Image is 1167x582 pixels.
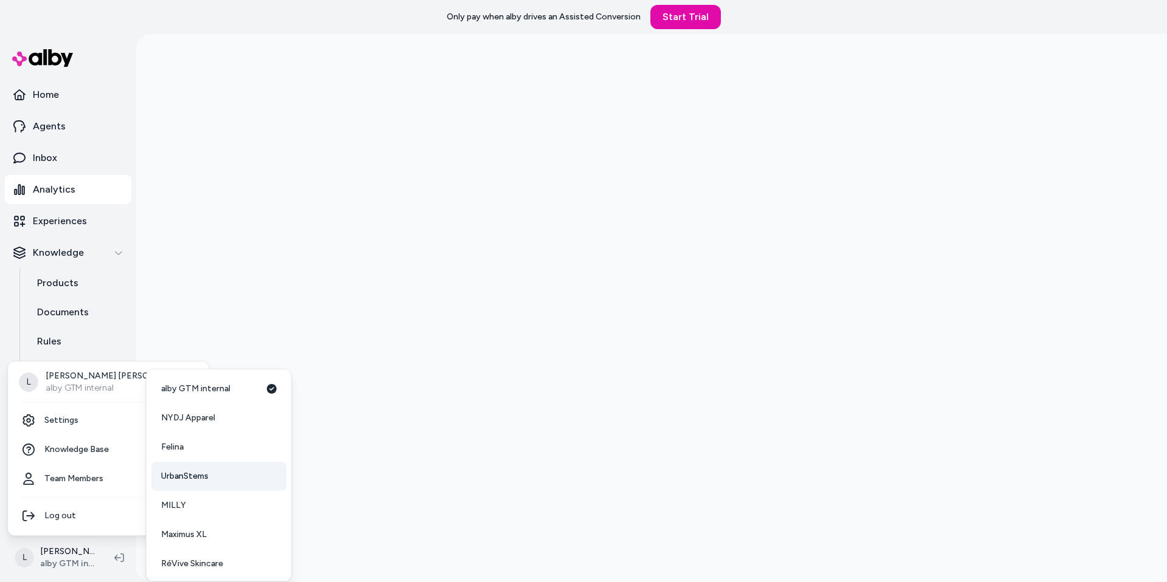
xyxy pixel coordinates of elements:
p: Documents [37,305,89,320]
span: NYDJ Apparel [161,412,215,424]
p: Home [33,87,59,102]
span: Felina [161,441,184,453]
span: alby GTM internal [40,558,95,570]
img: alby Logo [12,49,73,67]
p: Only pay when alby drives an Assisted Conversion [447,11,641,23]
a: Team Members [13,464,204,493]
span: MILLY [161,499,186,512]
span: alby GTM internal [161,383,230,395]
p: Products [37,276,78,290]
span: RéVive Skincare [161,558,223,570]
span: Knowledge Base [44,443,109,456]
p: alby GTM internal [46,382,188,394]
a: Settings [13,406,204,435]
a: Start Trial [650,5,721,29]
p: Inbox [33,151,57,165]
span: UrbanStems [161,470,208,482]
p: Agents [33,119,66,134]
div: Log out [13,501,204,530]
span: Maximus XL [161,529,207,541]
span: L [19,372,38,392]
p: [PERSON_NAME] [PERSON_NAME] [46,370,188,382]
p: Rules [37,334,61,349]
p: Analytics [33,182,75,197]
p: Experiences [33,214,87,228]
span: L [15,548,34,567]
p: Knowledge [33,245,84,260]
p: [PERSON_NAME] [40,546,95,558]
